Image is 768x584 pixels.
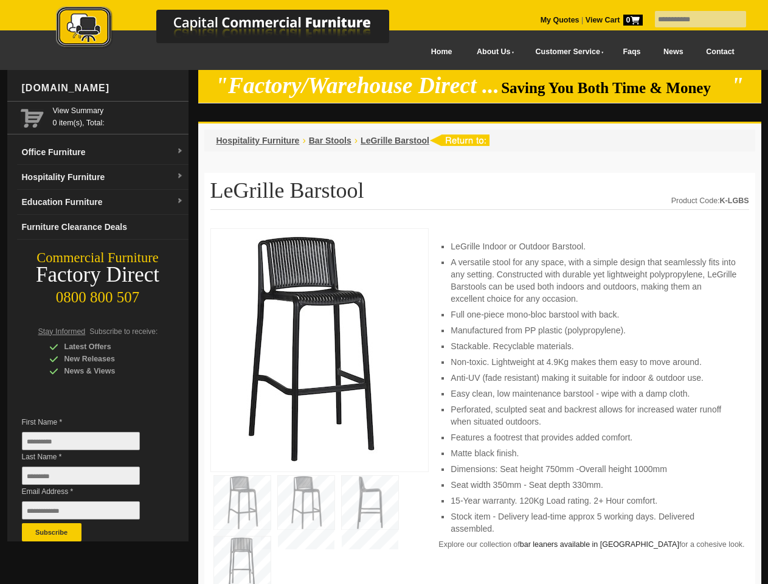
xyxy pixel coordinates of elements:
[451,403,736,428] li: Perforated, sculpted seat and backrest allows for increased water runoff when situated outdoors.
[451,388,736,400] li: Easy clean, low maintenance barstool - wipe with a damp cloth.
[671,195,749,207] div: Product Code:
[53,105,184,117] a: View Summary
[176,173,184,180] img: dropdown
[451,324,736,336] li: Manufactured from PP plastic (polypropylene).
[215,73,499,98] em: "Factory/Warehouse Direct ...
[438,538,749,551] p: Explore our collection of for a cohesive look.
[361,136,429,145] a: LeGrille Barstool
[17,70,189,106] div: [DOMAIN_NAME]
[49,353,165,365] div: New Releases
[451,463,736,475] li: Dimensions: Seat height 750mm -Overall height 1000mm
[22,6,448,54] a: Capital Commercial Furniture Logo
[22,467,140,485] input: Last Name *
[520,540,679,549] a: bar leaners available in [GEOGRAPHIC_DATA]
[451,431,736,443] li: Features a footrest that provides added comfort.
[49,341,165,353] div: Latest Offers
[17,215,189,240] a: Furniture Clearance Deals
[302,134,305,147] li: ›
[586,16,643,24] strong: View Cart
[22,485,158,498] span: Email Address *
[17,165,189,190] a: Hospitality Furnituredropdown
[451,447,736,459] li: Matte black finish.
[451,510,736,535] li: Stock item - Delivery lead-time approx 5 working days. Delivered assembled.
[451,356,736,368] li: Non-toxic. Lightweight at 4.9Kg makes them easy to move around.
[451,372,736,384] li: Anti-UV (fade resistant) making it suitable for indoor & outdoor use.
[17,140,189,165] a: Office Furnituredropdown
[451,479,736,491] li: Seat width 350mm - Seat depth 330mm.
[49,365,165,377] div: News & Views
[7,249,189,266] div: Commercial Furniture
[583,16,642,24] a: View Cart0
[17,190,189,215] a: Education Furnituredropdown
[451,256,736,305] li: A versatile stool for any space, with a simple design that seamlessly fits into any setting. Cons...
[22,432,140,450] input: First Name *
[7,283,189,306] div: 0800 800 507
[89,327,157,336] span: Subscribe to receive:
[451,340,736,352] li: Stackable. Recyclable materials.
[522,38,611,66] a: Customer Service
[652,38,694,66] a: News
[451,495,736,507] li: 15-Year warranty. 120Kg Load rating. 2+ Hour comfort.
[720,196,749,205] strong: K-LGBS
[451,308,736,321] li: Full one-piece mono-bloc barstool with back.
[176,148,184,155] img: dropdown
[501,80,729,96] span: Saving You Both Time & Money
[217,235,400,462] img: LeGrille Barstool
[541,16,579,24] a: My Quotes
[731,73,744,98] em: "
[22,451,158,463] span: Last Name *
[38,327,86,336] span: Stay Informed
[22,523,81,541] button: Subscribe
[463,38,522,66] a: About Us
[176,198,184,205] img: dropdown
[451,240,736,252] li: LeGrille Indoor or Outdoor Barstool.
[22,6,448,50] img: Capital Commercial Furniture Logo
[623,15,643,26] span: 0
[7,266,189,283] div: Factory Direct
[22,501,140,520] input: Email Address *
[53,105,184,127] span: 0 item(s), Total:
[216,136,300,145] a: Hospitality Furniture
[355,134,358,147] li: ›
[210,179,749,210] h1: LeGrille Barstool
[429,134,490,146] img: return to
[309,136,351,145] a: Bar Stools
[612,38,652,66] a: Faqs
[22,416,158,428] span: First Name *
[694,38,746,66] a: Contact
